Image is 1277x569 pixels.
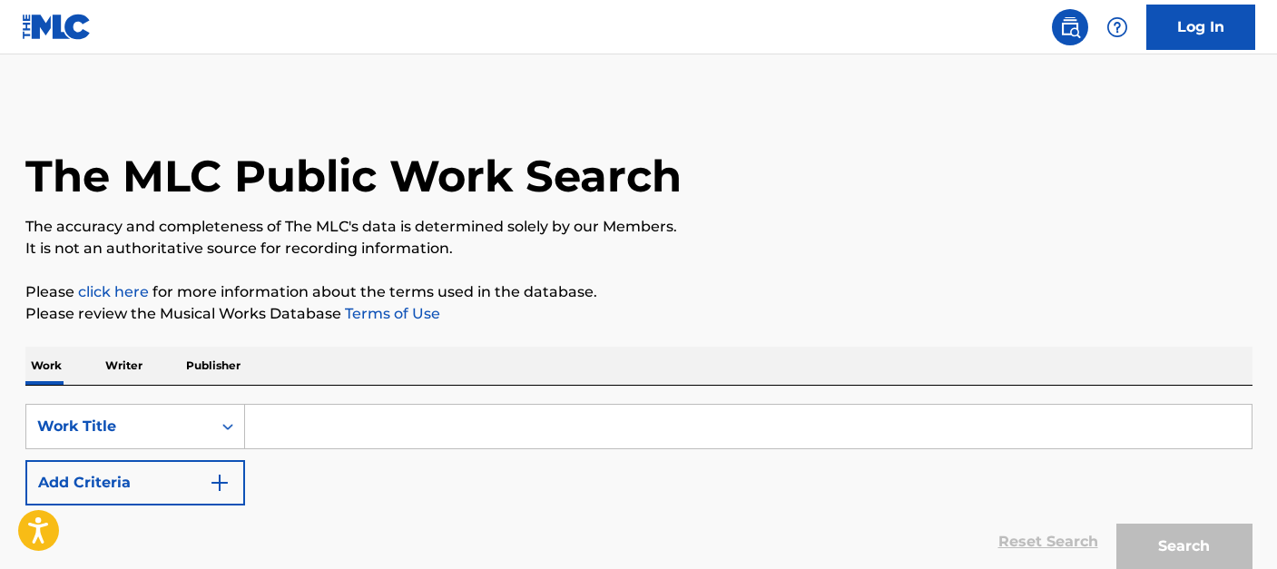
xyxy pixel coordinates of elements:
[22,14,92,40] img: MLC Logo
[25,460,245,505] button: Add Criteria
[1106,16,1128,38] img: help
[209,472,231,494] img: 9d2ae6d4665cec9f34b9.svg
[25,347,67,385] p: Work
[1146,5,1255,50] a: Log In
[100,347,148,385] p: Writer
[25,303,1252,325] p: Please review the Musical Works Database
[25,149,682,203] h1: The MLC Public Work Search
[181,347,246,385] p: Publisher
[341,305,440,322] a: Terms of Use
[1186,482,1277,569] iframe: Chat Widget
[25,238,1252,260] p: It is not an authoritative source for recording information.
[1099,9,1135,45] div: Help
[1059,16,1081,38] img: search
[25,216,1252,238] p: The accuracy and completeness of The MLC's data is determined solely by our Members.
[78,283,149,300] a: click here
[1052,9,1088,45] a: Public Search
[25,281,1252,303] p: Please for more information about the terms used in the database.
[37,416,201,437] div: Work Title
